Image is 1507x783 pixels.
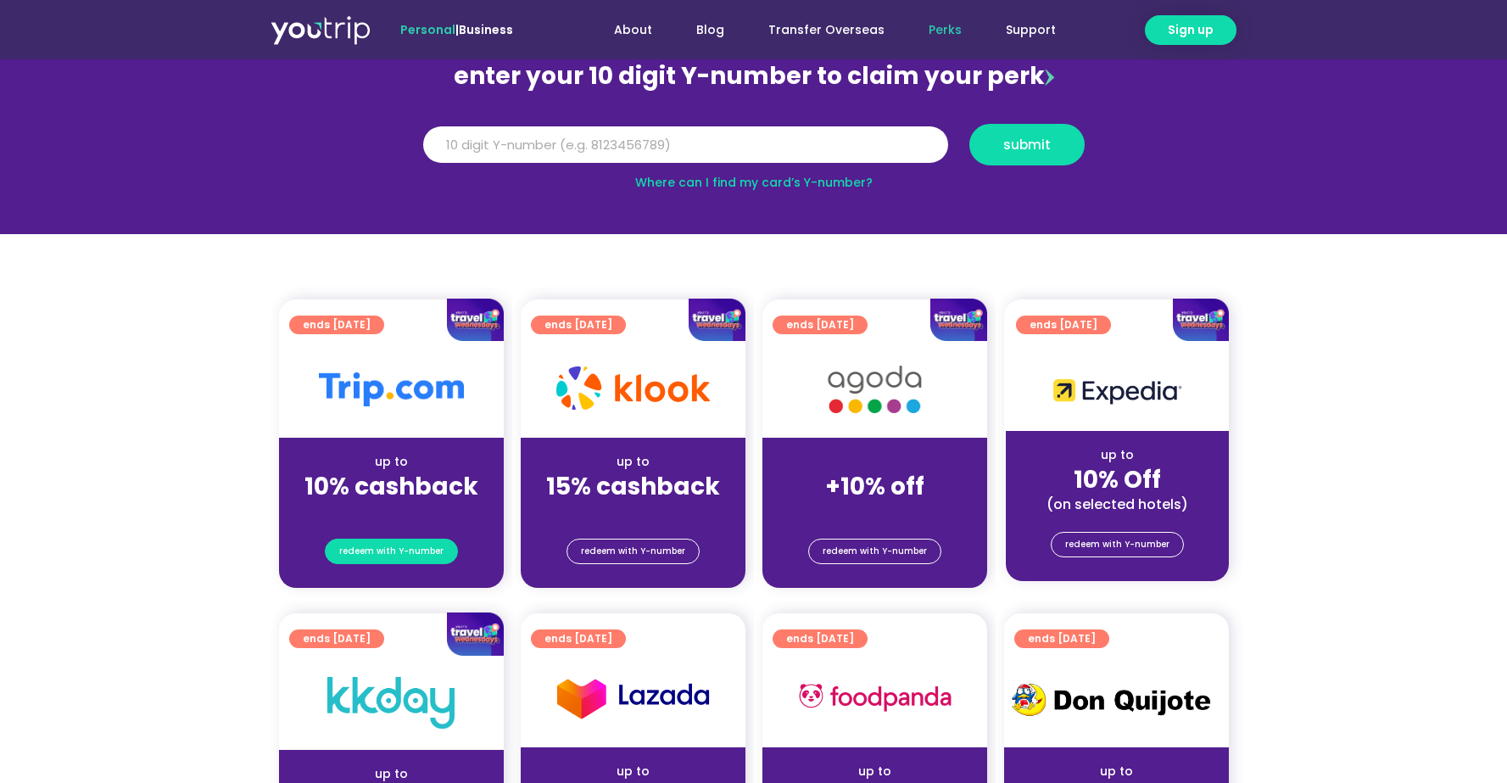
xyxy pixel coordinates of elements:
span: submit [1003,138,1051,151]
a: Transfer Overseas [746,14,907,46]
input: 10 digit Y-number (e.g. 8123456789) [423,126,948,164]
button: submit [969,124,1085,165]
form: Y Number [423,124,1085,178]
span: up to [859,453,890,470]
div: (for stays only) [534,502,732,520]
div: up to [293,765,490,783]
span: redeem with Y-number [339,540,444,563]
a: redeem with Y-number [1051,532,1184,557]
span: redeem with Y-number [1065,533,1169,556]
span: Sign up [1168,21,1214,39]
strong: 15% cashback [546,470,720,503]
span: ends [DATE] [786,629,854,648]
div: up to [1019,446,1215,464]
div: up to [534,763,732,780]
a: ends [DATE] [1014,629,1109,648]
span: ends [DATE] [1028,629,1096,648]
div: up to [293,453,490,471]
div: (on selected hotels) [1019,495,1215,513]
span: | [400,21,513,38]
a: ends [DATE] [531,629,626,648]
div: (for stays only) [776,502,974,520]
div: up to [776,763,974,780]
span: ends [DATE] [544,629,612,648]
strong: +10% off [825,470,924,503]
span: redeem with Y-number [581,540,685,563]
a: Perks [907,14,984,46]
span: redeem with Y-number [823,540,927,563]
div: up to [1018,763,1215,780]
strong: 10% Off [1074,463,1161,496]
a: redeem with Y-number [808,539,941,564]
span: Personal [400,21,455,38]
div: (for stays only) [293,502,490,520]
a: About [592,14,674,46]
a: Business [459,21,513,38]
strong: 10% cashback [304,470,478,503]
div: enter your 10 digit Y-number to claim your perk [415,54,1093,98]
a: ends [DATE] [773,629,868,648]
a: Where can I find my card’s Y-number? [635,174,873,191]
a: redeem with Y-number [567,539,700,564]
a: Support [984,14,1078,46]
div: up to [534,453,732,471]
nav: Menu [559,14,1078,46]
a: Sign up [1145,15,1236,45]
a: Blog [674,14,746,46]
a: redeem with Y-number [325,539,458,564]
